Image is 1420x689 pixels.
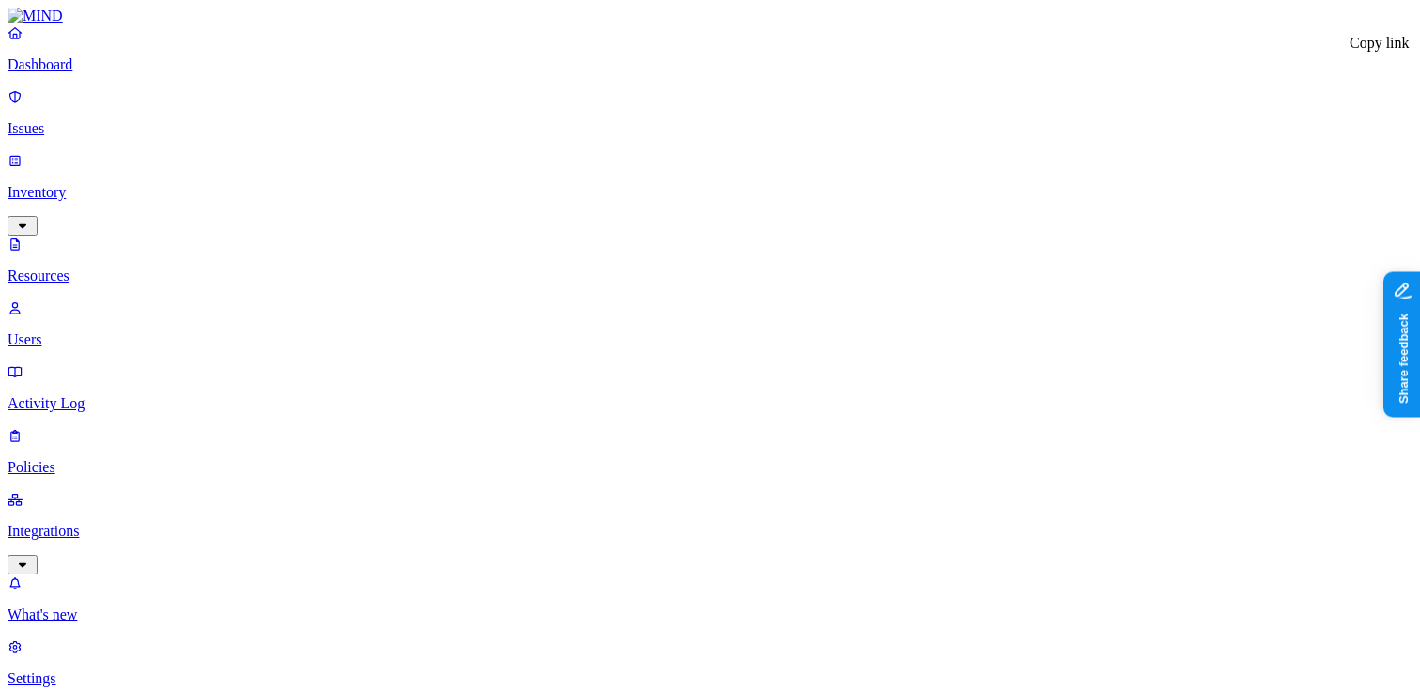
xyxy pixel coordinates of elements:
p: Settings [8,670,1412,687]
p: What's new [8,606,1412,623]
p: Resources [8,268,1412,284]
p: Dashboard [8,56,1412,73]
div: Copy link [1350,35,1410,52]
p: Activity Log [8,395,1412,412]
p: Users [8,331,1412,348]
img: MIND [8,8,63,24]
p: Inventory [8,184,1412,201]
p: Issues [8,120,1412,137]
p: Policies [8,459,1412,476]
p: Integrations [8,523,1412,540]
